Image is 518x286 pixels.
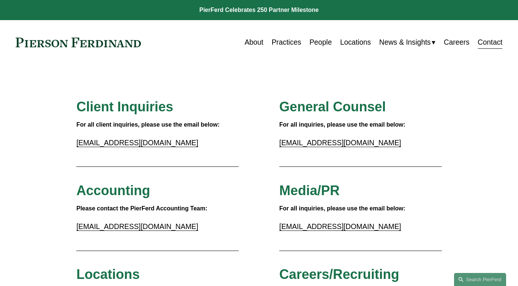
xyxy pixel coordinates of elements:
[76,121,219,128] strong: For all client inquiries, please use the email below:
[245,35,264,50] a: About
[76,99,173,114] span: Client Inquiries
[279,183,340,198] span: Media/PR
[76,222,198,231] a: [EMAIL_ADDRESS][DOMAIN_NAME]
[379,36,431,49] span: News & Insights
[309,35,332,50] a: People
[76,139,198,147] a: [EMAIL_ADDRESS][DOMAIN_NAME]
[76,205,207,212] strong: Please contact the PierFerd Accounting Team:
[379,35,436,50] a: folder dropdown
[279,139,401,147] a: [EMAIL_ADDRESS][DOMAIN_NAME]
[271,35,301,50] a: Practices
[76,183,150,198] span: Accounting
[454,273,506,286] a: Search this site
[279,267,399,282] span: Careers/Recruiting
[279,121,405,128] strong: For all inquiries, please use the email below:
[279,99,386,114] span: General Counsel
[444,35,470,50] a: Careers
[76,267,139,282] span: Locations
[279,205,405,212] strong: For all inquiries, please use the email below:
[478,35,503,50] a: Contact
[340,35,371,50] a: Locations
[279,222,401,231] a: [EMAIL_ADDRESS][DOMAIN_NAME]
